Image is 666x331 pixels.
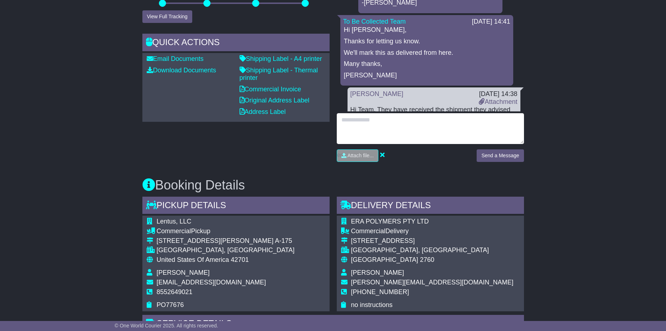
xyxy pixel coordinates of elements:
[157,301,184,308] span: PO77676
[142,34,330,53] div: Quick Actions
[147,67,216,74] a: Download Documents
[157,227,295,235] div: Pickup
[240,86,301,93] a: Commercial Invoice
[351,237,514,245] div: [STREET_ADDRESS]
[351,227,514,235] div: Delivery
[142,197,330,216] div: Pickup Details
[351,288,409,296] span: [PHONE_NUMBER]
[231,256,249,263] span: 42701
[351,279,514,286] span: [PERSON_NAME][EMAIL_ADDRESS][DOMAIN_NAME]
[157,227,191,235] span: Commercial
[240,55,322,62] a: Shipping Label - A4 printer
[479,90,517,98] div: [DATE] 14:38
[351,227,386,235] span: Commercial
[240,108,286,115] a: Address Label
[142,10,192,23] button: View Full Tracking
[157,218,192,225] span: Lentus, LLC
[147,55,204,62] a: Email Documents
[344,49,510,57] p: We'll mark this as delivered from here.
[344,72,510,80] p: [PERSON_NAME]
[350,106,518,121] div: Hi Team, They have received the shipment they advised 83 3774 4004
[157,256,229,263] span: United States Of America
[344,26,510,34] p: Hi [PERSON_NAME],
[337,197,524,216] div: Delivery Details
[479,98,517,105] a: Attachment
[157,269,210,276] span: [PERSON_NAME]
[351,256,418,263] span: [GEOGRAPHIC_DATA]
[115,323,218,328] span: © One World Courier 2025. All rights reserved.
[343,18,406,25] a: To Be Collected Team
[157,237,295,245] div: [STREET_ADDRESS][PERSON_NAME] A-175
[157,279,266,286] span: [EMAIL_ADDRESS][DOMAIN_NAME]
[351,246,514,254] div: [GEOGRAPHIC_DATA], [GEOGRAPHIC_DATA]
[157,288,193,296] span: 8552649021
[351,218,429,225] span: ERA POLYMERS PTY LTD
[350,90,403,97] a: [PERSON_NAME]
[477,149,524,162] button: Send a Message
[240,67,318,82] a: Shipping Label - Thermal printer
[472,18,510,26] div: [DATE] 14:41
[142,178,524,192] h3: Booking Details
[420,256,434,263] span: 2760
[344,60,510,68] p: Many thanks,
[157,246,295,254] div: [GEOGRAPHIC_DATA], [GEOGRAPHIC_DATA]
[351,301,393,308] span: no instructions
[344,38,510,45] p: Thanks for letting us know.
[240,97,310,104] a: Original Address Label
[351,269,404,276] span: [PERSON_NAME]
